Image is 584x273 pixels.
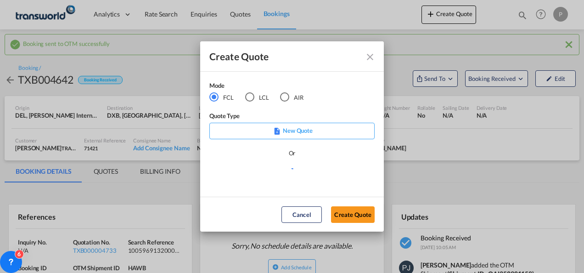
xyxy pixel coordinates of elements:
[200,41,384,232] md-dialog: Create QuoteModeFCL LCLAIR ...
[289,148,296,158] div: Or
[331,206,375,223] button: Create Quote
[209,123,375,139] div: New Quote
[365,51,376,63] md-icon: Close dialog
[209,111,375,123] div: Quote Type
[209,81,315,92] div: Mode
[213,126,371,135] p: New Quote
[281,206,322,223] button: Cancel
[361,48,377,64] button: Close dialog
[209,51,358,62] div: Create Quote
[209,92,234,102] md-radio-button: FCL
[280,92,303,102] md-radio-button: AIR
[245,92,269,102] md-radio-button: LCL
